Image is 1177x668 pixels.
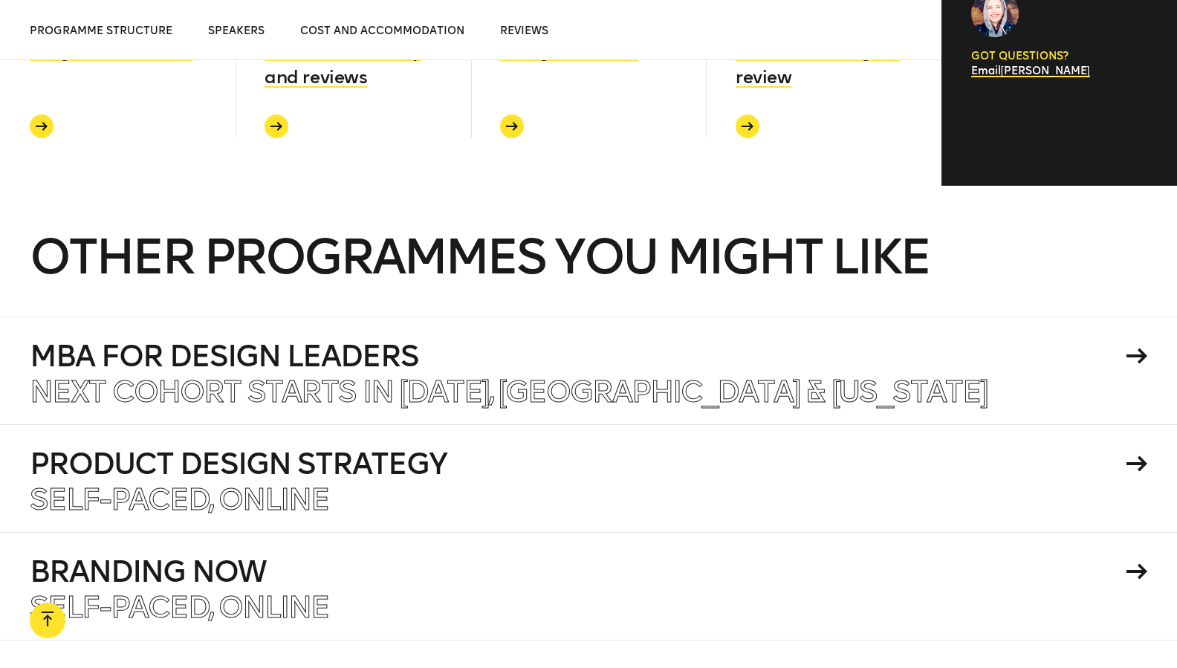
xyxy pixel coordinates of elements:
span: Cost and Accommodation [300,25,464,37]
a: Delegate review [471,37,668,138]
span: One more delegate review [736,39,900,88]
span: Next Cohort Starts in [DATE], [GEOGRAPHIC_DATA] & [US_STATE] [30,374,988,409]
span: Self-paced, Online [30,481,329,517]
span: Linkedin summary and reviews [265,39,421,88]
h4: Product Design Strategy [30,449,1122,479]
h4: Branding Now [30,557,1122,586]
span: Delegate review [500,39,638,61]
a: One more delegate review [706,37,941,138]
span: Programme Structure [30,25,172,37]
a: Email[PERSON_NAME] [971,65,1090,77]
p: GOT QUESTIONS? [971,49,1148,64]
span: Insights from 2022 [30,39,192,61]
h4: MBA for Design Leaders [30,341,1122,371]
span: Speakers [208,25,265,37]
a: Linkedin summary and reviews [236,37,471,138]
span: Reviews [500,25,548,37]
span: Self-paced, Online [30,589,329,625]
span: Other programmes you might like [30,227,930,286]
